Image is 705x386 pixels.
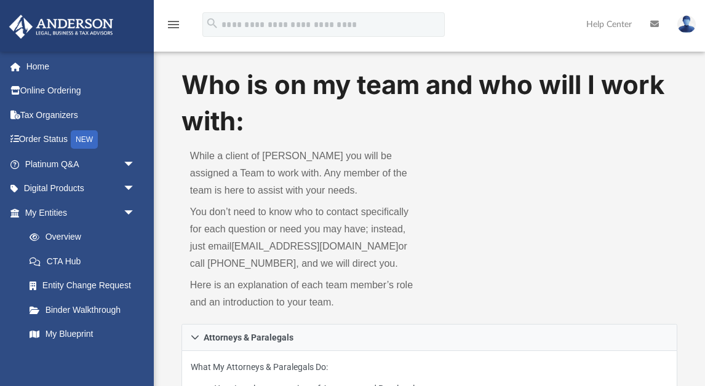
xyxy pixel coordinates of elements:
a: My Blueprint [17,322,148,347]
span: arrow_drop_down [123,152,148,177]
i: search [205,17,219,30]
a: Home [9,54,154,79]
p: You don’t need to know who to contact specifically for each question or need you may have; instea... [190,203,421,272]
a: Attorneys & Paralegals [181,324,677,351]
p: While a client of [PERSON_NAME] you will be assigned a Team to work with. Any member of the team ... [190,148,421,199]
a: Overview [17,225,154,250]
span: arrow_drop_down [123,176,148,202]
a: Tax Organizers [9,103,154,127]
span: arrow_drop_down [123,200,148,226]
i: menu [166,17,181,32]
a: Entity Change Request [17,274,154,298]
a: Online Ordering [9,79,154,103]
a: CTA Hub [17,249,154,274]
img: Anderson Advisors Platinum Portal [6,15,117,39]
a: Order StatusNEW [9,127,154,152]
a: Binder Walkthrough [17,297,154,322]
a: Digital Productsarrow_drop_down [9,176,154,201]
p: Here is an explanation of each team member’s role and an introduction to your team. [190,277,421,311]
h1: Who is on my team and who will I work with: [181,67,677,140]
div: NEW [71,130,98,149]
a: My Entitiesarrow_drop_down [9,200,154,225]
a: Platinum Q&Aarrow_drop_down [9,152,154,176]
span: Attorneys & Paralegals [204,333,293,342]
a: menu [166,23,181,32]
img: User Pic [677,15,696,33]
a: [EMAIL_ADDRESS][DOMAIN_NAME] [231,241,398,251]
